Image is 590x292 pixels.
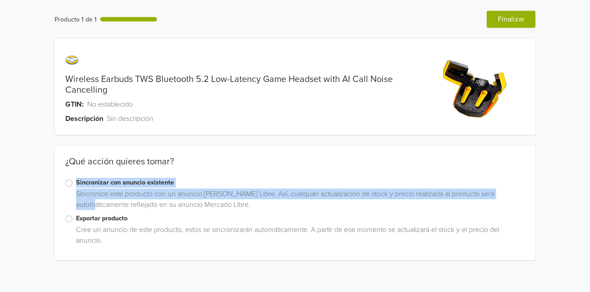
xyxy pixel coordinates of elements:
[65,74,415,95] a: Wireless Earbuds TWS Bluetooth 5.2 Low-Latency Game Headset with AI Call Noise Cancelling
[107,113,153,124] span: Sin descripción
[55,156,535,178] div: ¿Qué acción quieres tomar?
[72,189,524,214] div: Sincronice este producto con un anuncio [PERSON_NAME] Libre. Así, cualquier actualización de stoc...
[76,214,524,223] label: Exportar producto
[72,224,524,249] div: Cree un anuncio de este producto, estos se sincronizarán automáticamente. A partir de ese momento...
[55,15,97,24] div: Producto 1 de 1
[441,56,509,124] img: product_image
[487,11,535,28] button: Finalizar
[65,99,84,110] span: GTIN:
[76,178,524,188] label: Sincronizar con anuncio existente
[65,113,103,124] span: Descripción
[87,99,133,110] span: No establecido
